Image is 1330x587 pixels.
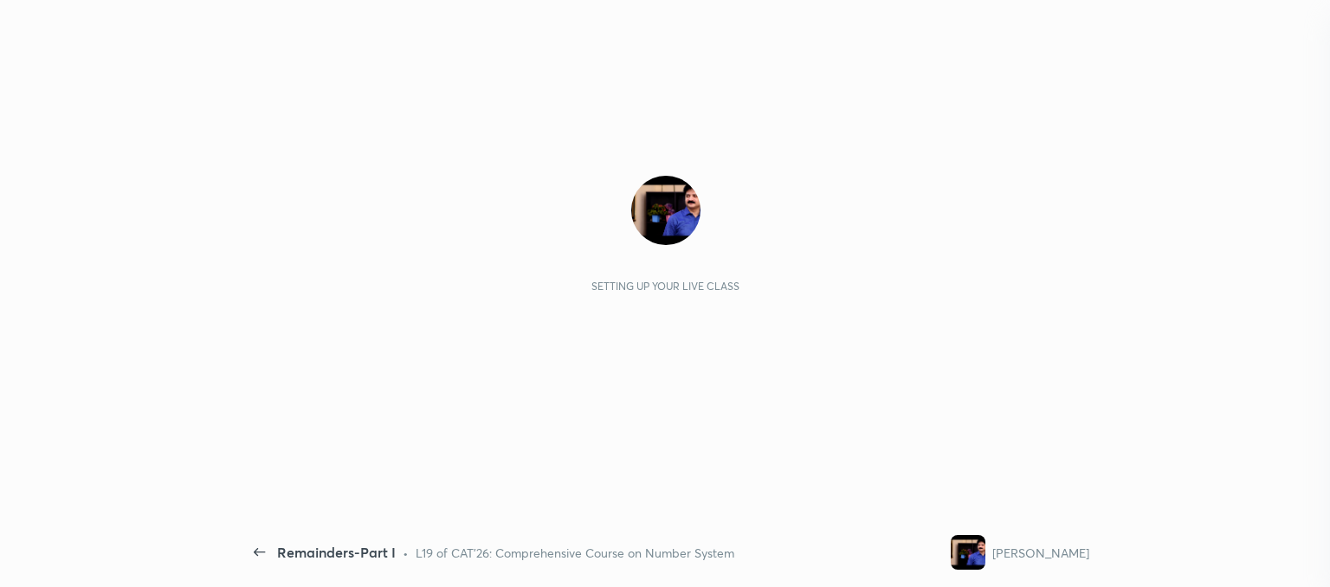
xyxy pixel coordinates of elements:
[416,544,734,562] div: L19 of CAT'26: Comprehensive Course on Number System
[591,280,739,293] div: Setting up your live class
[631,176,701,245] img: a0f30a0c6af64d7ea217c9f4bc3710fc.jpg
[992,544,1089,562] div: [PERSON_NAME]
[277,542,396,563] div: Remainders-Part I
[951,535,985,570] img: a0f30a0c6af64d7ea217c9f4bc3710fc.jpg
[403,544,409,562] div: •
